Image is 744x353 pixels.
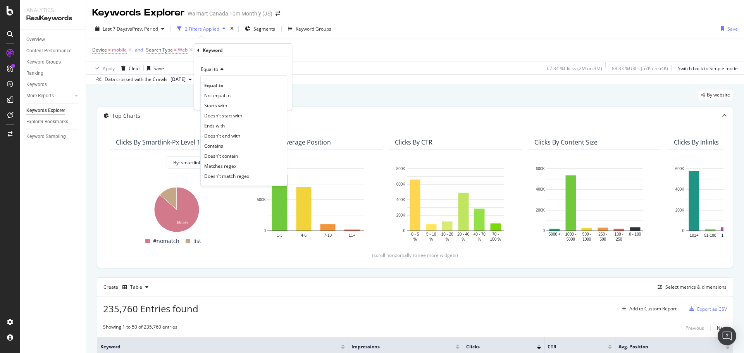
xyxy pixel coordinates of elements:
[629,232,641,236] text: 0 - 100
[26,69,43,77] div: Ranking
[26,47,80,55] a: Content Performance
[612,65,668,72] div: 88.33 % URLs ( 57K on 64K )
[26,6,79,14] div: Analytics
[599,237,606,241] text: 500
[26,47,71,55] div: Content Performance
[675,208,685,212] text: 200K
[534,165,655,243] svg: A chart.
[26,118,68,126] div: Explorer Bookmarks
[549,232,561,236] text: 5000 +
[253,26,275,32] span: Segments
[167,156,237,169] button: By: smartlink-px Level 1
[255,138,331,146] div: Clicks By Average Position
[619,303,677,315] button: Add to Custom Report
[255,165,376,243] svg: A chart.
[185,26,219,32] div: 2 Filters Applied
[547,65,602,72] div: 67.34 % Clicks ( 2M on 3M )
[204,173,249,179] span: Doesn't match regex
[116,183,237,233] div: A chart.
[718,327,736,345] div: Open Intercom Messenger
[26,81,80,89] a: Keywords
[257,198,266,202] text: 500K
[170,76,186,83] span: 2025 Oct. 3rd
[153,65,164,72] div: Save
[721,233,731,238] text: 16-50
[403,229,405,233] text: 0
[615,232,623,236] text: 100 -
[396,182,406,186] text: 600K
[682,229,684,233] text: 0
[103,281,152,293] div: Create
[127,26,158,32] span: vs Prev. Period
[201,66,218,72] span: Equal to
[674,138,719,146] div: Clicks By Inlinks
[116,138,200,146] div: Clicks By smartlink-px Level 1
[349,233,355,238] text: 11+
[92,62,115,74] button: Apply
[193,236,201,246] span: list
[654,282,727,292] button: Select metrics & dimensions
[203,47,223,53] div: Keyword
[229,25,235,33] div: times
[536,188,545,192] text: 400K
[105,76,167,83] div: Data crossed with the Crawls
[26,36,45,44] div: Overview
[188,10,272,17] div: Walmart Canada 10m Monthly (JS)
[112,45,127,55] span: mobile
[534,138,598,146] div: Clicks By Content Size
[429,237,433,241] text: %
[108,46,111,53] span: =
[92,6,184,19] div: Keywords Explorer
[675,167,685,171] text: 600K
[177,220,188,225] text: 86.5%
[396,198,406,202] text: 400K
[277,233,282,238] text: 1-3
[618,343,714,350] span: Avg. Position
[92,22,167,35] button: Last 7 DaysvsPrev. Period
[204,143,223,149] span: Contains
[103,65,115,72] div: Apply
[285,22,334,35] button: Keyword Groups
[174,46,177,53] span: =
[92,46,107,53] span: Device
[118,62,140,74] button: Clear
[727,26,738,32] div: Save
[26,92,72,100] a: More Reports
[490,237,501,241] text: 100 %
[598,232,607,236] text: 250 -
[144,62,164,74] button: Save
[197,96,222,103] button: Cancel
[107,252,723,258] div: (scroll horizontally to see more widgets)
[26,107,65,115] div: Keywords Explorer
[690,233,699,238] text: 101+
[675,62,738,74] button: Switch back to Simple mode
[704,233,716,238] text: 51-100
[26,92,54,100] div: More Reports
[351,343,444,350] span: Impressions
[263,229,266,233] text: 0
[204,122,225,129] span: Ends with
[697,306,727,312] div: Export as CSV
[204,82,223,89] span: Equal to
[411,232,419,236] text: 0 - 5
[474,232,486,236] text: 40 - 70
[135,46,143,53] button: and
[296,26,331,32] div: Keyword Groups
[717,324,727,333] button: Next
[26,69,80,77] a: Ranking
[686,303,727,315] button: Export as CSV
[204,133,240,139] span: Doesn't end with
[26,14,79,23] div: RealKeywords
[204,163,236,169] span: Matches regex
[548,343,596,350] span: CTR
[685,324,704,333] button: Previous
[707,93,730,97] span: By website
[129,65,140,72] div: Clear
[242,22,278,35] button: Segments
[173,159,224,166] span: By: smartlink-px Level 1
[146,46,173,53] span: Search Type
[26,133,80,141] a: Keyword Sampling
[204,102,227,109] span: Starts with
